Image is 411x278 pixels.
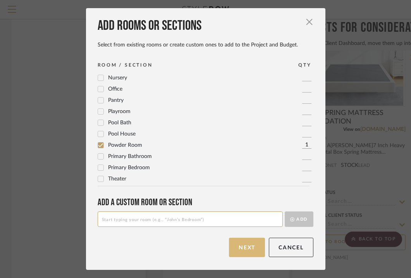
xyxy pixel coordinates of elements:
[108,98,124,103] span: Pantry
[285,211,313,227] button: Add
[108,176,126,182] span: Theater
[298,61,311,69] div: QTY
[98,211,283,227] input: Start typing your room (e.g., “John’s Bedroom”)
[269,238,313,257] button: Cancel
[108,109,131,114] span: Playroom
[108,165,150,170] span: Primary Bedroom
[108,131,136,137] span: Pool House
[98,61,153,69] div: ROOM / SECTION
[98,41,313,48] div: Select from existing rooms or create custom ones to add to the Project and Budget.
[229,238,265,257] button: Next
[98,197,313,208] div: Add a Custom room or Section
[108,154,152,159] span: Primary Bathroom
[108,142,142,148] span: Powder Room
[108,75,127,81] span: Nursery
[98,17,313,34] div: Add rooms or sections
[302,14,317,30] button: Close
[108,120,131,125] span: Pool Bath
[108,86,122,92] span: Office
